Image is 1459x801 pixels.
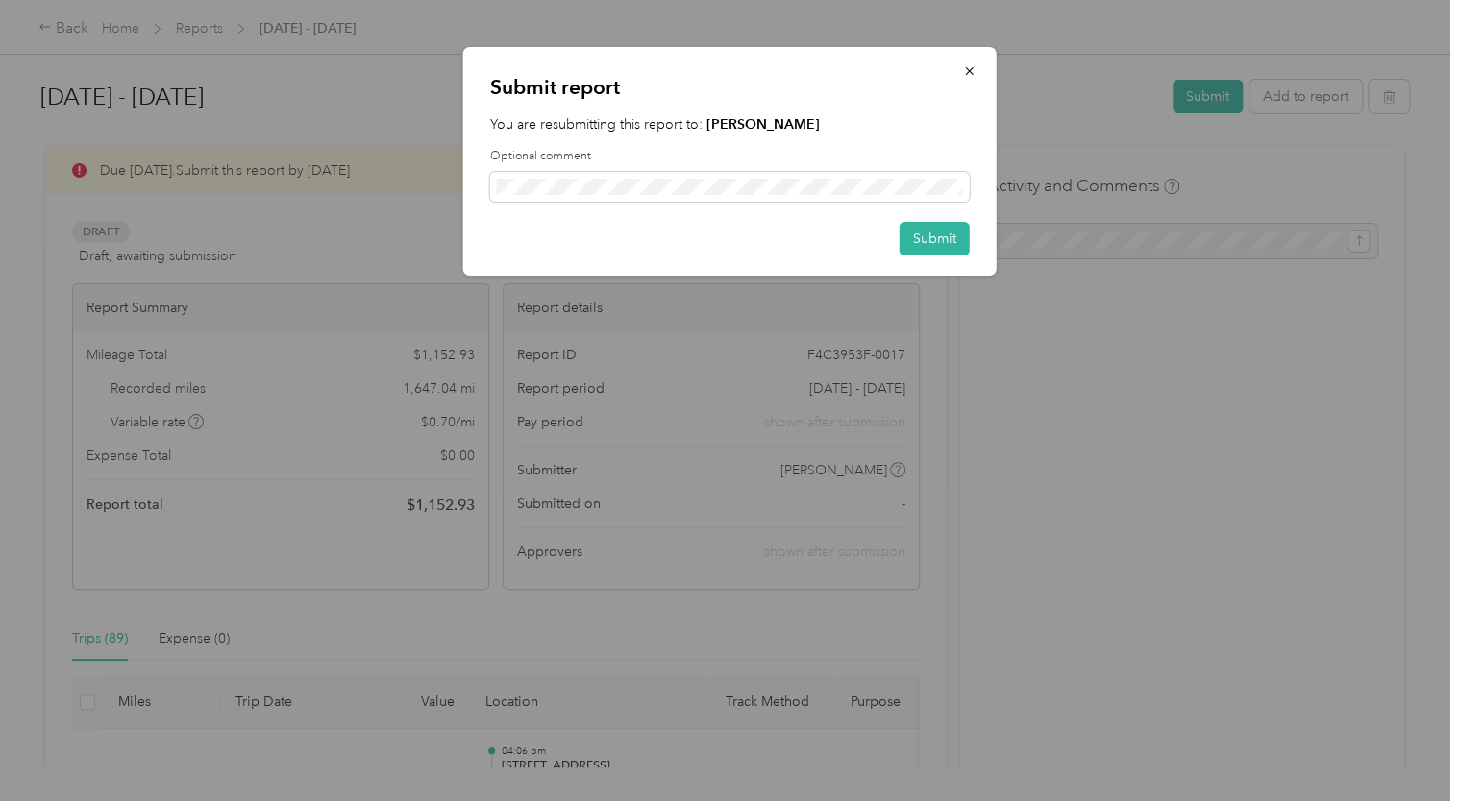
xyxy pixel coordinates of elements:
strong: [PERSON_NAME] [706,116,820,133]
p: You are resubmitting this report to: [490,114,970,134]
iframe: Everlance-gr Chat Button Frame [1351,693,1459,801]
button: Submit [900,222,970,255]
p: Submit report [490,74,970,101]
label: Optional comment [490,148,970,165]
